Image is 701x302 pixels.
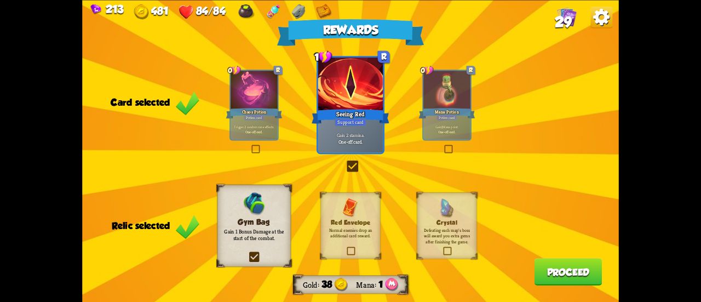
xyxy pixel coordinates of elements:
img: Energy Drink - Whenever playing a Potion card, gain 1 stamina. [265,4,280,19]
img: Mana_Points.png [385,278,398,291]
div: Rewards [277,19,424,45]
img: Gold.png [335,278,348,291]
div: Seeing Red [312,107,389,125]
div: 0 [228,65,241,75]
div: Mana Potion [419,107,475,119]
div: R [378,50,390,62]
img: Crystal.png [440,198,454,218]
img: Heart.png [179,4,194,19]
div: Card selected [111,96,199,107]
img: Dragonstone - Raise your max HP by 1 after each combat. [291,4,305,19]
b: One-off card. [338,138,363,145]
div: Gold [134,4,169,19]
img: RedEnvelope.png [343,198,358,218]
div: Health [179,4,226,19]
div: Mana [356,280,378,289]
img: Options_Button.png [591,6,613,28]
div: R [467,66,475,75]
h3: Crystal [423,219,472,226]
h3: Gym Bag [224,217,284,226]
div: Support card [335,118,366,126]
img: Cards_Icon.png [557,6,577,26]
span: 481 [151,4,168,16]
img: Cauldron - Draw 2 additional cards at the start of each combat. [238,4,254,19]
div: R [274,66,283,75]
img: Green_Check_Mark_Icon.png [175,214,199,239]
b: One-off card. [245,129,263,133]
p: Trigger 2 random rune effects. [232,124,276,129]
img: GymBag.png [242,191,266,215]
b: 1 [441,124,443,129]
div: View all the cards in your deck [557,6,577,29]
img: Map - Reveal all path points on the map. [316,4,332,19]
h3: Red Envelope [326,219,375,226]
p: Defeating each map's boss will award you extra gems after finishing the game. [423,227,472,244]
div: Chaos Potion [226,107,283,119]
b: One-off card. [438,129,456,133]
p: Normal enemies drop an additional card reward. [326,227,375,239]
div: Potion card [437,115,457,120]
p: Gain 2 stamina. [320,132,382,139]
p: Gain Mana point. [424,124,469,129]
button: Proceed [535,258,602,286]
span: 84/84 [196,4,226,16]
img: Gem.png [91,4,101,14]
span: 29 [555,14,572,30]
img: Green_Check_Mark_Icon.png [175,90,199,116]
div: Relic selected [112,220,200,231]
span: 1 [378,279,383,290]
div: Gems [91,3,124,15]
div: 0 [421,65,434,75]
span: 38 [321,279,332,290]
div: Gold [303,280,321,289]
p: Gain 1 Bonus Damage at the start of the combat. [224,227,284,242]
div: Potion card [244,115,265,120]
div: 1 [314,50,332,64]
img: Gold.png [134,4,150,19]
